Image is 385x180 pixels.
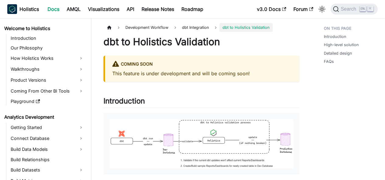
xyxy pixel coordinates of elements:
[9,165,86,175] a: Build Datasets
[138,4,178,14] a: Release Notes
[9,44,86,52] a: Our Philosophy
[9,144,86,154] a: Build Data Models
[103,36,299,48] h1: dbt to Holistics Validation
[19,5,39,13] b: Holistics
[2,113,86,121] a: Analytics Development
[7,4,39,14] a: HolisticsHolistics
[103,97,299,108] h2: Introduction
[324,59,334,64] a: FAQs
[324,50,352,56] a: Detailed design
[84,4,123,14] a: Visualizations
[367,6,373,12] kbd: K
[290,4,317,14] a: Forum
[317,4,327,14] button: Switch between dark and light mode (currently light mode)
[63,4,84,14] a: AMQL
[9,123,86,132] a: Getting Started
[179,23,212,32] a: dbt Integration
[324,34,346,39] a: Introduction
[44,4,63,14] a: Docs
[110,119,293,168] img: dbt-holistics-validation-intro
[112,60,292,68] div: Coming Soon
[2,24,86,33] a: Welcome to Holistics
[9,155,86,164] a: Build Relationships
[253,4,290,14] a: v3.0 Docs
[9,53,86,63] a: How Holistics Works
[339,6,360,12] span: Search
[112,70,292,77] p: This feature is under development and will be coming soon!
[9,134,86,143] a: Connect Database
[103,23,299,32] nav: Breadcrumbs
[9,75,86,85] a: Product Versions
[9,86,86,96] a: Coming From Other BI Tools
[7,4,17,14] img: Holistics
[9,97,86,106] a: Playground
[9,64,86,74] a: Walkthroughs
[122,23,171,32] span: Development Workflow
[324,42,359,48] a: High-level solution
[331,4,378,15] button: Search (Ctrl+K)
[219,23,273,32] span: dbt to Holistics Validation
[103,23,115,32] a: Home page
[182,25,209,30] span: dbt Integration
[123,4,138,14] a: API
[178,4,207,14] a: Roadmap
[9,34,86,42] a: Introduction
